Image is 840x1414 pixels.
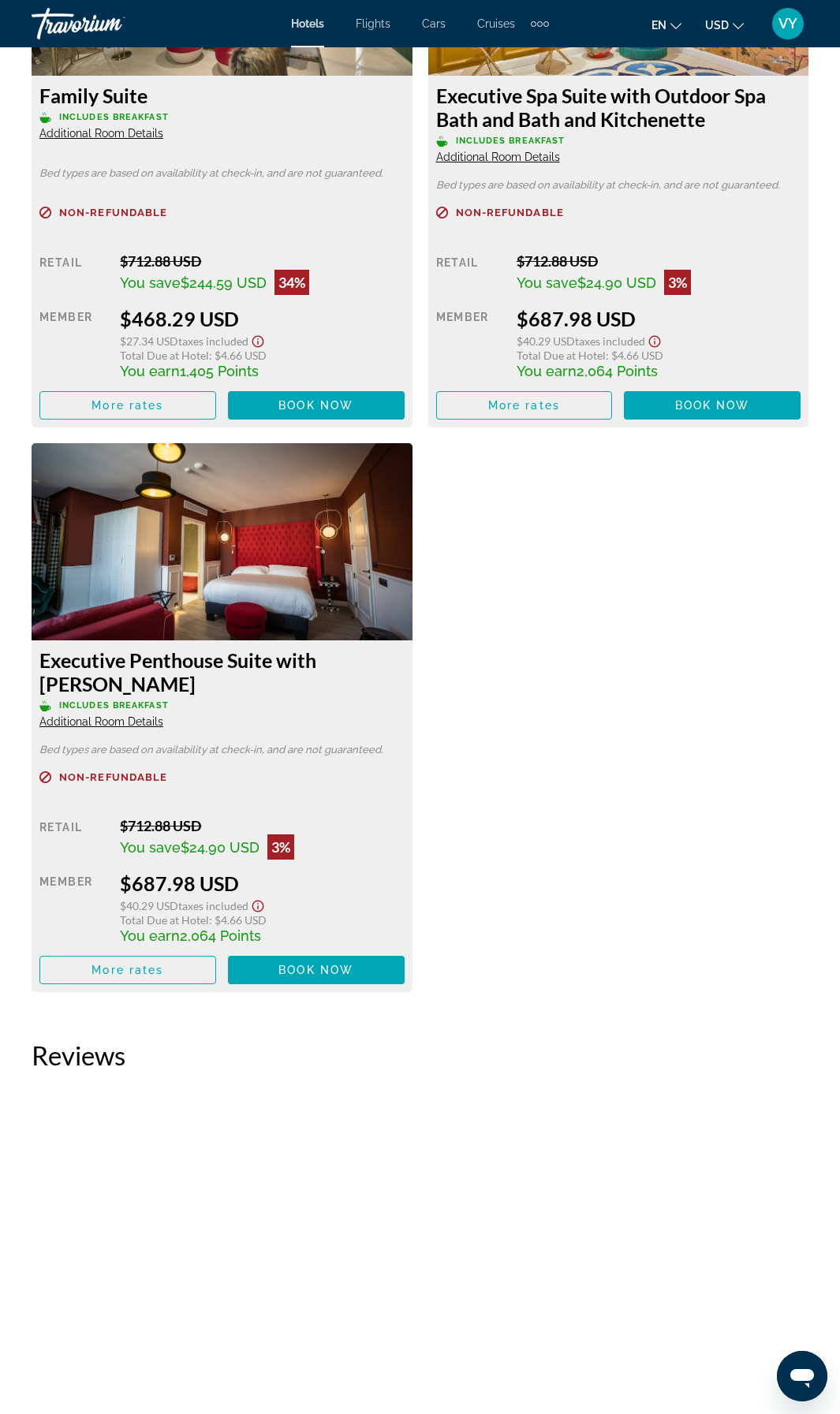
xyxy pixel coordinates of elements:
button: Book now [228,391,405,420]
h3: Executive Spa Suite with Outdoor Spa Bath and Bath and Kitchenette [436,84,801,131]
div: : $4.66 USD [120,913,404,927]
span: Additional Room Details [39,715,163,728]
span: $244.59 USD [181,274,267,291]
span: Additional Room Details [39,127,163,140]
p: Bed types are based on availability at check-in, and are not guaranteed. [436,180,801,191]
span: Taxes included [178,334,248,348]
div: $712.88 USD [517,252,801,270]
div: $468.29 USD [120,307,404,330]
button: More rates [39,956,216,984]
span: USD [705,19,729,32]
a: Flights [356,17,390,30]
span: $27.34 USD [120,334,178,348]
div: Retail [39,817,108,860]
span: 2,064 Points [577,363,658,379]
span: 2,064 Points [180,927,261,944]
button: Book now [624,391,801,420]
span: Book now [278,399,353,412]
button: More rates [39,391,216,420]
button: Change currency [705,13,744,36]
span: Book now [278,964,353,976]
div: $712.88 USD [120,817,404,834]
span: Book now [675,399,750,412]
span: Taxes included [178,899,248,912]
img: 630504ed-b179-41b2-89a6-a7dbd57ce265.jpeg [32,443,413,640]
button: Change language [651,13,681,36]
p: Bed types are based on availability at check-in, and are not guaranteed. [39,744,405,756]
span: $24.90 USD [181,839,259,856]
div: Member [39,307,108,379]
button: More rates [436,391,613,420]
h2: Reviews [32,1039,808,1071]
span: Total Due at Hotel [120,349,209,362]
button: User Menu [767,7,808,40]
button: Extra navigation items [531,11,549,36]
span: More rates [91,399,163,412]
div: $687.98 USD [517,307,801,330]
button: Show Taxes and Fees disclaimer [645,330,664,349]
div: 34% [274,270,309,295]
span: You earn [120,927,180,944]
span: $40.29 USD [120,899,178,912]
button: Show Taxes and Fees disclaimer [248,895,267,913]
p: Bed types are based on availability at check-in, and are not guaranteed. [39,168,405,179]
div: Retail [436,252,505,295]
div: $687.98 USD [120,871,404,895]
span: Includes Breakfast [59,700,169,711]
div: 3% [664,270,691,295]
div: 3% [267,834,294,860]
span: $24.90 USD [577,274,656,291]
span: Includes Breakfast [456,136,566,146]
div: Retail [39,252,108,295]
span: VY [778,16,797,32]
span: Taxes included [575,334,645,348]
a: Cars [422,17,446,30]
a: Travorium [32,3,189,44]
span: Total Due at Hotel [517,349,606,362]
div: Member [39,871,108,944]
span: Non-refundable [59,772,167,782]
span: More rates [488,399,560,412]
span: You earn [120,363,180,379]
button: Show Taxes and Fees disclaimer [248,330,267,349]
span: You save [517,274,577,291]
span: You save [120,839,181,856]
h3: Executive Penthouse Suite with [PERSON_NAME] [39,648,405,696]
span: More rates [91,964,163,976]
button: Book now [228,956,405,984]
span: Non-refundable [456,207,564,218]
span: Non-refundable [59,207,167,218]
span: 1,405 Points [180,363,259,379]
a: Cruises [477,17,515,30]
span: Includes Breakfast [59,112,169,122]
div: : $4.66 USD [120,349,404,362]
div: Member [436,307,505,379]
span: $40.29 USD [517,334,575,348]
span: You earn [517,363,577,379]
span: Total Due at Hotel [120,913,209,927]
span: en [651,19,666,32]
span: Additional Room Details [436,151,560,163]
h3: Family Suite [39,84,405,107]
iframe: Button to launch messaging window [777,1351,827,1401]
span: You save [120,274,181,291]
div: : $4.66 USD [517,349,801,362]
div: $712.88 USD [120,252,404,270]
a: Hotels [291,17,324,30]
